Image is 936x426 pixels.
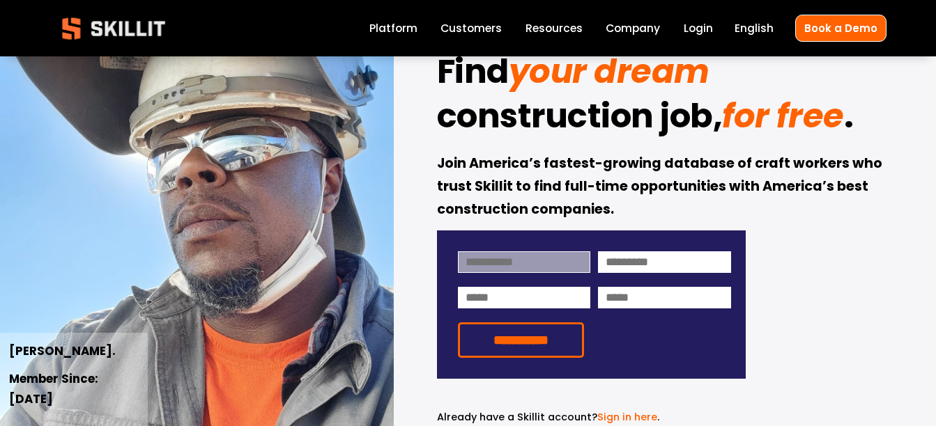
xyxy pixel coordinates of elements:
strong: . [844,90,854,148]
a: Customers [440,19,502,38]
em: your dream [509,48,709,95]
a: Company [606,19,660,38]
img: Skillit [50,8,177,49]
span: Resources [525,20,583,36]
a: folder dropdown [525,19,583,38]
a: Book a Demo [795,15,887,42]
span: Already have a Skillit account? [437,410,597,424]
span: English [735,20,774,36]
strong: [PERSON_NAME]. [9,342,116,362]
em: for free [722,93,843,139]
strong: Find [437,46,509,103]
strong: construction job, [437,90,723,148]
a: Login [684,19,713,38]
strong: Member Since: [DATE] [9,370,101,410]
a: Sign in here [597,410,657,424]
a: Platform [369,19,417,38]
strong: Join America’s fastest-growing database of craft workers who trust Skillit to find full-time oppo... [437,153,885,221]
p: . [437,409,746,425]
div: language picker [735,19,774,38]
